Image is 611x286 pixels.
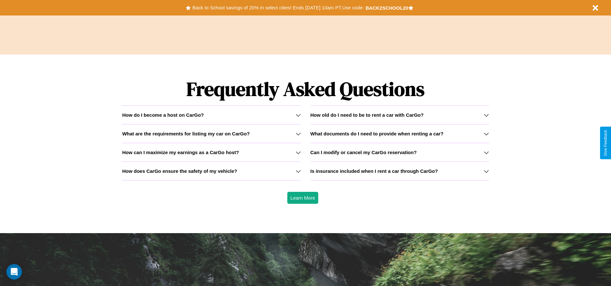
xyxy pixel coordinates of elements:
[122,150,239,155] h3: How can I maximize my earnings as a CarGo host?
[122,112,204,118] h3: How do I become a host on CarGo?
[122,168,237,174] h3: How does CarGo ensure the safety of my vehicle?
[122,73,489,105] h1: Frequently Asked Questions
[6,264,22,280] div: Open Intercom Messenger
[310,168,438,174] h3: Is insurance included when I rent a car through CarGo?
[191,3,365,12] button: Back to School savings of 20% in select cities! Ends [DATE] 10am PT.Use code:
[310,112,424,118] h3: How old do I need to be to rent a car with CarGo?
[287,192,319,204] button: Learn More
[366,5,408,11] b: BACK2SCHOOL20
[310,150,417,155] h3: Can I modify or cancel my CarGo reservation?
[603,130,608,156] div: Give Feedback
[310,131,444,136] h3: What documents do I need to provide when renting a car?
[122,131,250,136] h3: What are the requirements for listing my car on CarGo?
